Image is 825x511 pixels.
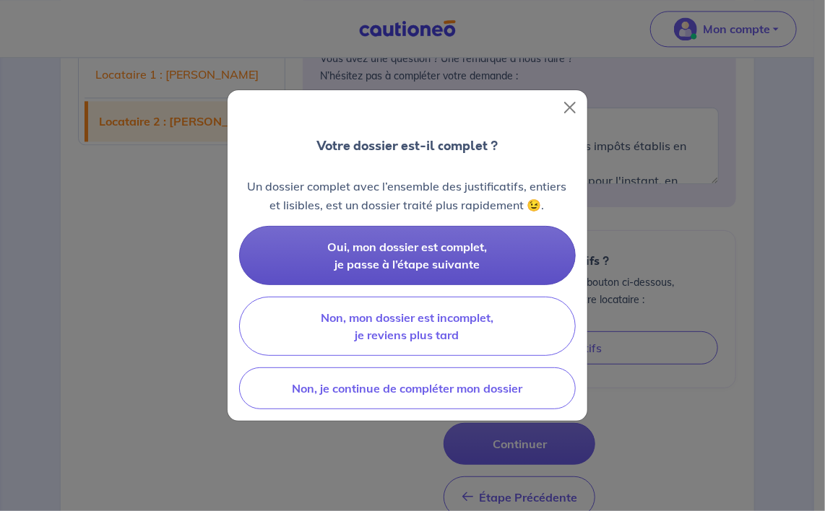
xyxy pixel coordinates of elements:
[239,226,576,285] button: Oui, mon dossier est complet, je passe à l’étape suivante
[292,381,522,396] span: Non, je continue de compléter mon dossier
[239,297,576,356] button: Non, mon dossier est incomplet, je reviens plus tard
[239,177,576,214] p: Un dossier complet avec l’ensemble des justificatifs, entiers et lisibles, est un dossier traité ...
[239,367,576,409] button: Non, je continue de compléter mon dossier
[316,136,498,155] p: Votre dossier est-il complet ?
[327,240,487,271] span: Oui, mon dossier est complet, je passe à l’étape suivante
[321,310,493,342] span: Non, mon dossier est incomplet, je reviens plus tard
[558,96,582,119] button: Close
